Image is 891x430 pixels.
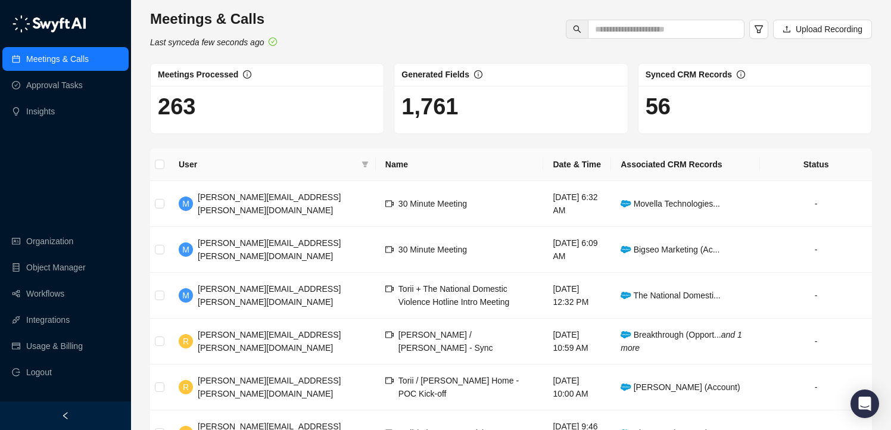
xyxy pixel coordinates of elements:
[362,161,369,168] span: filter
[183,381,189,394] span: R
[398,284,510,307] span: Torii + The National Domestic Violence Hotline Intro Meeting
[243,70,251,79] span: info-circle
[573,25,581,33] span: search
[760,181,872,227] td: -
[621,382,740,392] span: [PERSON_NAME] (Account)
[385,376,394,385] span: video-camera
[385,245,394,254] span: video-camera
[26,47,89,71] a: Meetings & Calls
[12,368,20,376] span: logout
[376,148,544,181] th: Name
[760,148,872,181] th: Status
[737,70,745,79] span: info-circle
[198,192,341,215] span: [PERSON_NAME][EMAIL_ADDRESS][PERSON_NAME][DOMAIN_NAME]
[773,20,872,39] button: Upload Recording
[543,181,611,227] td: [DATE] 6:32 AM
[359,155,371,173] span: filter
[26,282,64,306] a: Workflows
[198,238,341,261] span: [PERSON_NAME][EMAIL_ADDRESS][PERSON_NAME][DOMAIN_NAME]
[26,229,73,253] a: Organization
[621,291,720,300] span: The National Domesti...
[61,412,70,420] span: left
[543,273,611,319] td: [DATE] 12:32 PM
[150,10,277,29] h3: Meetings & Calls
[26,334,83,358] a: Usage & Billing
[269,38,277,46] span: check-circle
[760,364,872,410] td: -
[398,245,467,254] span: 30 Minute Meeting
[760,227,872,273] td: -
[760,319,872,364] td: -
[179,158,357,171] span: User
[398,376,519,398] span: Torii / [PERSON_NAME] Home - POC Kick-off
[198,376,341,398] span: [PERSON_NAME][EMAIL_ADDRESS][PERSON_NAME][DOMAIN_NAME]
[398,330,493,353] span: [PERSON_NAME] / [PERSON_NAME] - Sync
[474,70,482,79] span: info-circle
[182,243,189,256] span: M
[543,364,611,410] td: [DATE] 10:00 AM
[760,273,872,319] td: -
[150,38,264,47] i: Last synced a few seconds ago
[401,70,469,79] span: Generated Fields
[401,93,620,120] h1: 1,761
[796,23,862,36] span: Upload Recording
[385,200,394,208] span: video-camera
[646,93,864,120] h1: 56
[621,330,742,353] i: and 1 more
[621,245,719,254] span: Bigseo Marketing (Ac...
[26,255,86,279] a: Object Manager
[26,308,70,332] a: Integrations
[783,25,791,33] span: upload
[646,70,732,79] span: Synced CRM Records
[385,331,394,339] span: video-camera
[182,289,189,302] span: M
[183,335,189,348] span: R
[543,319,611,364] td: [DATE] 10:59 AM
[385,285,394,293] span: video-camera
[754,24,764,34] span: filter
[12,15,86,33] img: logo-05li4sbe.png
[611,148,760,181] th: Associated CRM Records
[26,73,83,97] a: Approval Tasks
[543,148,611,181] th: Date & Time
[850,390,879,418] div: Open Intercom Messenger
[26,99,55,123] a: Insights
[198,330,341,353] span: [PERSON_NAME][EMAIL_ADDRESS][PERSON_NAME][DOMAIN_NAME]
[398,199,467,208] span: 30 Minute Meeting
[198,284,341,307] span: [PERSON_NAME][EMAIL_ADDRESS][PERSON_NAME][DOMAIN_NAME]
[543,227,611,273] td: [DATE] 6:09 AM
[621,199,720,208] span: Movella Technologies...
[158,93,376,120] h1: 263
[158,70,238,79] span: Meetings Processed
[26,360,52,384] span: Logout
[621,330,742,353] span: Breakthrough (Opport...
[182,197,189,210] span: M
